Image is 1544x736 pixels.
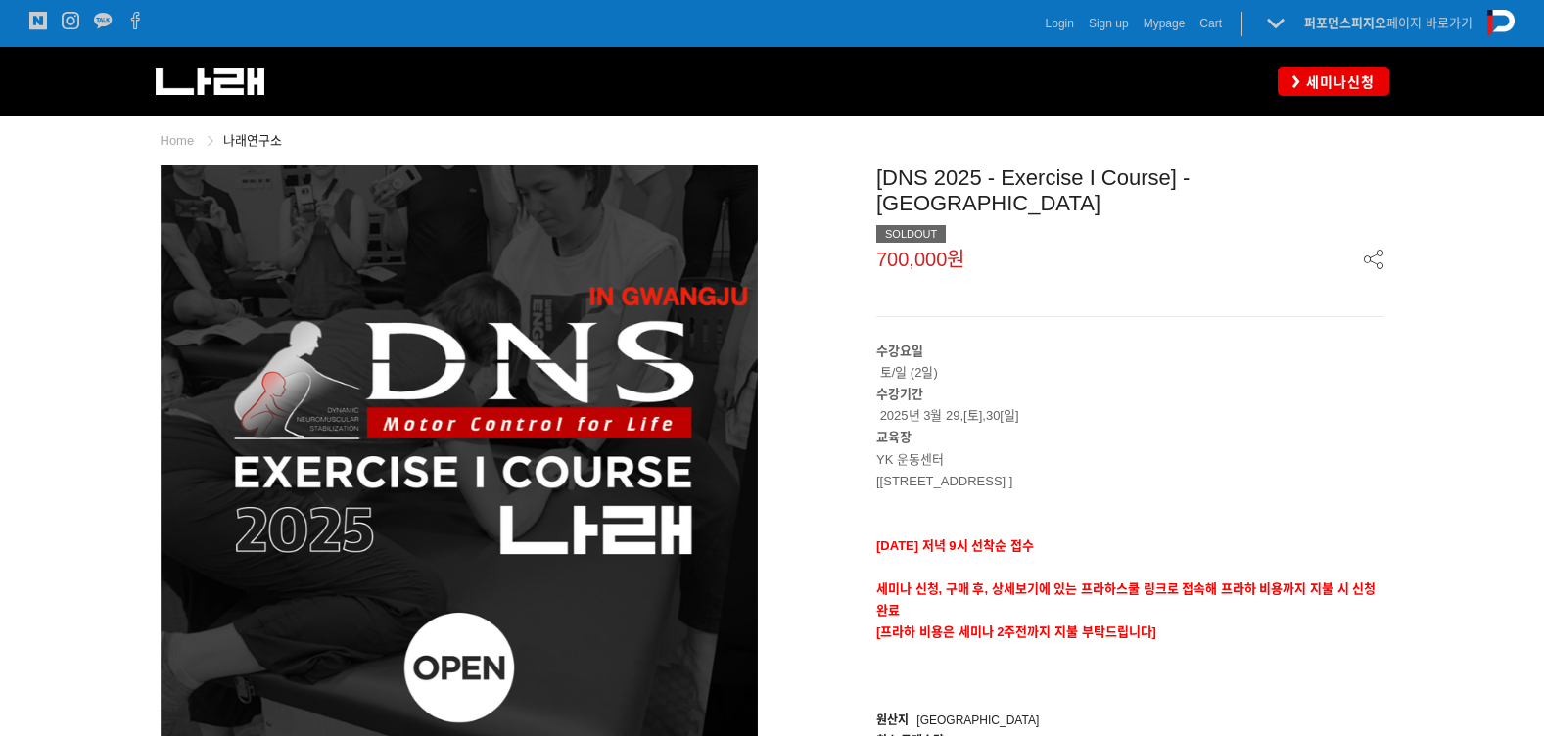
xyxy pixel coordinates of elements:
span: [프라하 비용은 세미나 2주전까지 지불 부탁드립니다] [876,624,1156,639]
strong: 교육장 [876,430,912,444]
strong: 퍼포먼스피지오 [1304,16,1386,30]
span: 원산지 [876,713,909,727]
p: 토/일 (2일) [876,341,1384,384]
strong: 세미나 신청, 구매 후, 상세보기에 있는 프라하스쿨 링크로 접속해 프라하 비용까지 지불 시 신청완료 [876,581,1376,618]
a: 퍼포먼스피지오페이지 바로가기 [1304,16,1473,30]
a: Home [161,133,195,148]
div: SOLDOUT [876,225,946,243]
span: 세미나신청 [1300,72,1375,92]
div: [DNS 2025 - Exercise I Course] - [GEOGRAPHIC_DATA] [876,165,1384,243]
p: [[STREET_ADDRESS] ] [876,471,1384,492]
a: 나래연구소 [223,133,282,148]
strong: 수강요일 [876,344,923,358]
a: Login [1046,14,1074,33]
a: Cart [1199,14,1222,33]
a: 세미나신청 [1278,67,1389,95]
a: Mypage [1144,14,1186,33]
a: Sign up [1089,14,1129,33]
p: 2025년 3월 29,[토],30[일] [876,384,1384,427]
span: [DATE] 저녁 9시 선착순 접수 [876,538,1034,553]
span: [GEOGRAPHIC_DATA] [916,713,1039,727]
p: YK 운동센터 [876,449,1384,471]
strong: 수강기간 [876,387,923,401]
span: 700,000원 [876,250,964,269]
